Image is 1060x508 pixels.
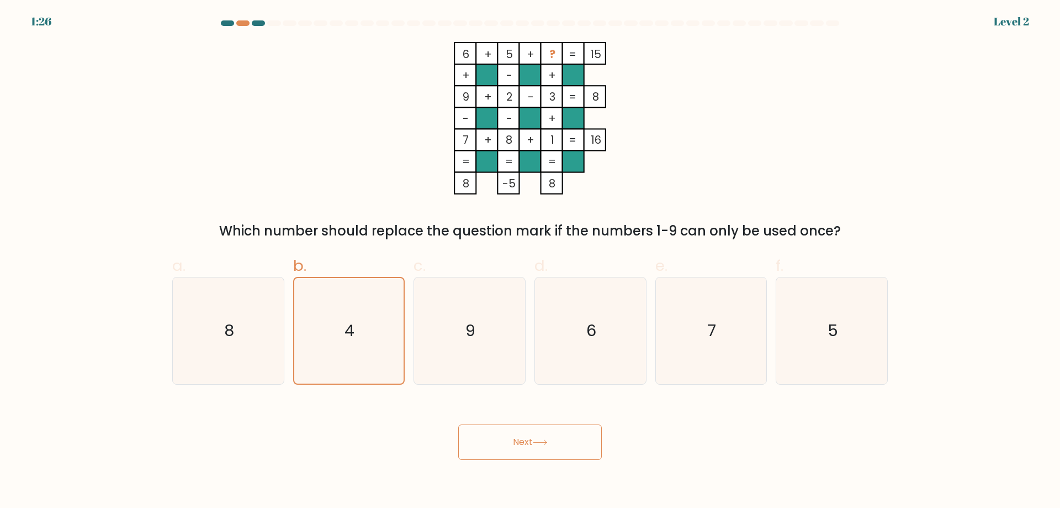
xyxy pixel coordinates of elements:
tspan: = [462,154,470,169]
text: 8 [224,320,234,342]
text: 7 [708,320,717,342]
span: e. [655,255,667,276]
span: a. [172,255,185,276]
tspan: = [569,132,576,148]
tspan: - [506,67,512,83]
tspan: = [569,46,576,62]
span: b. [293,255,306,276]
tspan: 8 [506,132,512,148]
tspan: + [462,67,470,83]
tspan: + [527,46,534,62]
tspan: + [484,46,492,62]
text: 6 [586,320,596,342]
text: 4 [345,320,355,342]
text: 9 [466,320,476,342]
tspan: = [548,154,556,169]
span: c. [414,255,426,276]
tspan: 6 [463,46,469,62]
tspan: ? [549,46,555,62]
tspan: -5 [502,176,516,191]
span: f. [776,255,783,276]
tspan: 15 [590,46,601,62]
tspan: 8 [592,89,599,104]
tspan: - [528,89,534,104]
tspan: = [505,154,513,169]
div: Level 2 [994,13,1029,30]
tspan: + [484,132,492,148]
button: Next [458,425,602,460]
text: 5 [828,320,838,342]
tspan: + [548,67,556,83]
tspan: - [506,111,512,126]
tspan: 2 [506,89,512,104]
tspan: - [463,111,469,126]
tspan: 8 [463,176,469,191]
tspan: 3 [549,89,555,104]
tspan: 9 [463,89,469,104]
tspan: + [527,132,534,148]
tspan: 1 [550,132,554,148]
tspan: = [569,89,576,104]
tspan: + [484,89,492,104]
tspan: + [548,111,556,126]
tspan: 7 [463,132,469,148]
tspan: 5 [506,46,513,62]
div: Which number should replace the question mark if the numbers 1-9 can only be used once? [179,221,881,241]
tspan: 16 [591,132,601,148]
div: 1:26 [31,13,51,30]
span: d. [534,255,548,276]
tspan: 8 [549,176,555,191]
